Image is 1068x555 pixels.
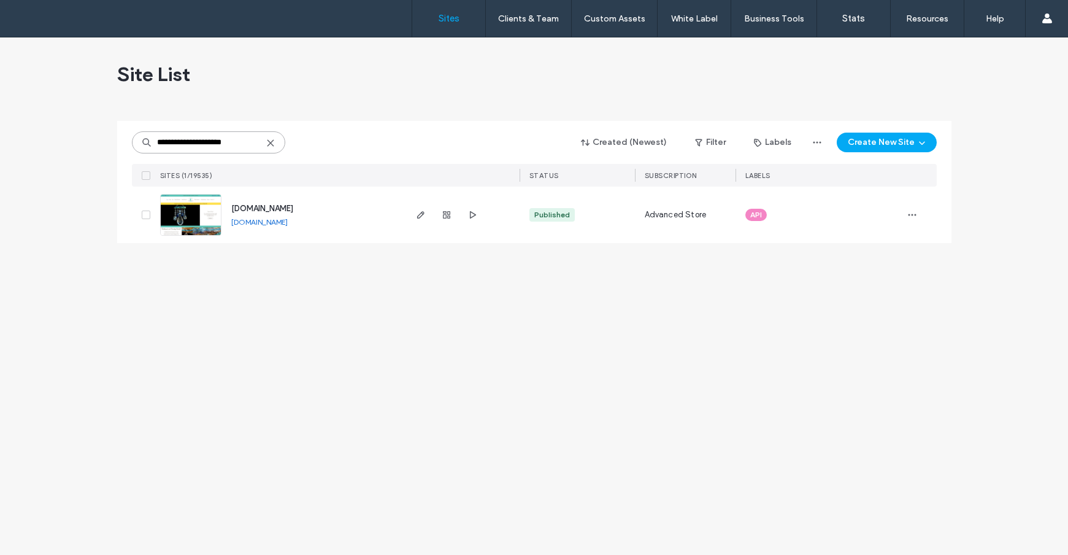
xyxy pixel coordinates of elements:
[534,209,570,220] div: Published
[750,209,762,220] span: API
[645,209,707,221] span: Advanced Store
[744,14,804,24] label: Business Tools
[842,13,865,24] label: Stats
[28,9,53,20] span: Help
[683,133,738,152] button: Filter
[645,171,697,180] span: SUBSCRIPTION
[671,14,718,24] label: White Label
[570,133,678,152] button: Created (Newest)
[906,14,948,24] label: Resources
[584,14,645,24] label: Custom Assets
[837,133,937,152] button: Create New Site
[231,204,293,213] a: [DOMAIN_NAME]
[160,171,213,180] span: SITES (1/19535)
[743,133,802,152] button: Labels
[231,217,288,227] a: [DOMAIN_NAME]
[529,171,559,180] span: STATUS
[986,14,1004,24] label: Help
[117,62,190,87] span: Site List
[498,14,559,24] label: Clients & Team
[439,13,459,24] label: Sites
[745,171,770,180] span: LABELS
